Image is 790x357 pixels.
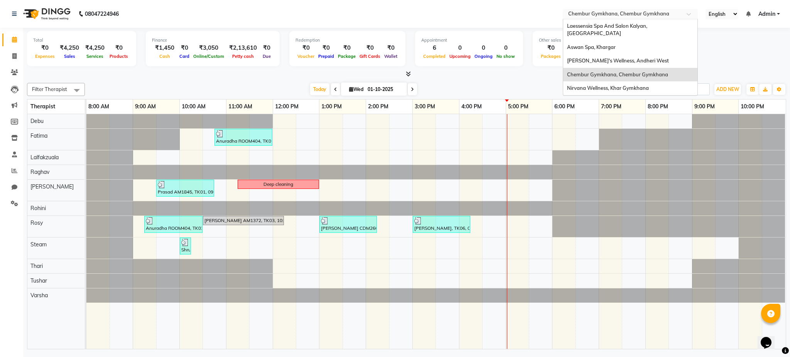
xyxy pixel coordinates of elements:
[180,101,208,112] a: 10:00 AM
[336,44,358,52] div: ₹0
[447,54,473,59] span: Upcoming
[157,54,172,59] span: Cash
[316,44,336,52] div: ₹0
[295,44,316,52] div: ₹0
[739,101,766,112] a: 10:00 PM
[82,44,108,52] div: ₹4,250
[347,86,365,92] span: Wed
[30,292,48,299] span: Varsha
[365,84,404,95] input: 2025-10-01
[421,44,447,52] div: 6
[358,44,382,52] div: ₹0
[260,44,273,52] div: ₹0
[539,37,664,44] div: Other sales
[421,54,447,59] span: Completed
[30,183,74,190] span: [PERSON_NAME]
[133,101,158,112] a: 9:00 AM
[320,217,376,232] div: [PERSON_NAME] CDM266, TK04, 01:00 PM-02:15 PM, Full body 60 mins(Aromatherapy/Swedish/Deep Tissue)
[758,326,782,349] iframe: chat widget
[567,85,649,91] span: Nirvana Wellness, Khar Gymkhana
[261,54,273,59] span: Due
[692,101,717,112] a: 9:00 PM
[152,37,273,44] div: Finance
[33,44,57,52] div: ₹0
[421,37,517,44] div: Appointment
[191,44,226,52] div: ₹3,050
[336,54,358,59] span: Package
[85,3,119,25] b: 08047224946
[447,44,473,52] div: 0
[382,54,399,59] span: Wallet
[30,168,49,175] span: Raghav
[215,130,272,145] div: Anuradha ROOM404, TK02, 10:45 AM-12:00 PM, O3+ Whitening Facials
[567,57,669,64] span: [PERSON_NAME]'s Wellness, Andheri West
[157,181,213,195] div: Prasad AM1845, TK01, 09:30 AM-10:45 AM, Full body 60 mins(Aromatherapy/Swedish/Deep Tissue)
[30,241,47,248] span: Steam
[30,132,47,139] span: Fatima
[495,44,517,52] div: 0
[108,44,130,52] div: ₹0
[226,101,254,112] a: 11:00 AM
[191,54,226,59] span: Online/Custom
[181,239,190,253] div: Shruti DM1849, TK05, 10:00 AM-10:15 AM, Steam
[473,54,495,59] span: Ongoing
[84,54,105,59] span: Services
[145,217,202,232] div: Anuradha ROOM404, TK02, 09:15 AM-10:30 AM, Full body 60 mins(Aromatherapy/Swedish/Deep Tissue)
[30,154,59,161] span: Lalfakzuala
[310,83,329,95] span: Today
[495,54,517,59] span: No show
[599,101,623,112] a: 7:00 PM
[366,101,390,112] a: 2:00 PM
[30,219,43,226] span: Rosy
[414,217,469,232] div: [PERSON_NAME], TK06, 03:00 PM-04:15 PM, Full body 60 mins(Aromatherapy/Swedish/Deep Tissue)
[33,54,57,59] span: Expenses
[459,101,484,112] a: 4:00 PM
[563,19,698,96] ng-dropdown-panel: Options list
[716,86,739,92] span: ADD NEW
[30,103,55,110] span: Therapist
[30,118,44,125] span: Debu
[382,44,399,52] div: ₹0
[263,181,293,188] div: Deep cleaning
[57,44,82,52] div: ₹4,250
[506,101,530,112] a: 5:00 PM
[30,205,46,212] span: Rohini
[358,54,382,59] span: Gift Cards
[230,54,256,59] span: Petty cash
[319,101,344,112] a: 1:00 PM
[30,263,43,269] span: Thari
[714,84,741,95] button: ADD NEW
[152,44,177,52] div: ₹1,450
[62,54,77,59] span: Sales
[552,101,577,112] a: 6:00 PM
[567,71,668,77] span: Chembur Gymkhana, Chembur Gymkhana
[30,277,47,284] span: Tushar
[567,23,648,37] span: Laessensia Spa And Salon Kalyan, [GEOGRAPHIC_DATA]
[539,54,563,59] span: Packages
[295,37,399,44] div: Redemption
[295,54,316,59] span: Voucher
[32,86,67,92] span: Filter Therapist
[20,3,73,25] img: logo
[273,101,300,112] a: 12:00 PM
[758,10,775,18] span: Admin
[108,54,130,59] span: Products
[316,54,336,59] span: Prepaid
[33,37,130,44] div: Total
[204,217,283,224] div: [PERSON_NAME] AM1372, TK03, 10:30 AM-12:15 PM, Full Body 90 mins (Aromatherapy/Swedish/Deep Tissue)
[226,44,260,52] div: ₹2,13,610
[413,101,437,112] a: 3:00 PM
[86,101,111,112] a: 8:00 AM
[646,101,670,112] a: 8:00 PM
[177,44,191,52] div: ₹0
[539,44,563,52] div: ₹0
[473,44,495,52] div: 0
[177,54,191,59] span: Card
[567,44,616,50] span: Aswan Spa, Khargar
